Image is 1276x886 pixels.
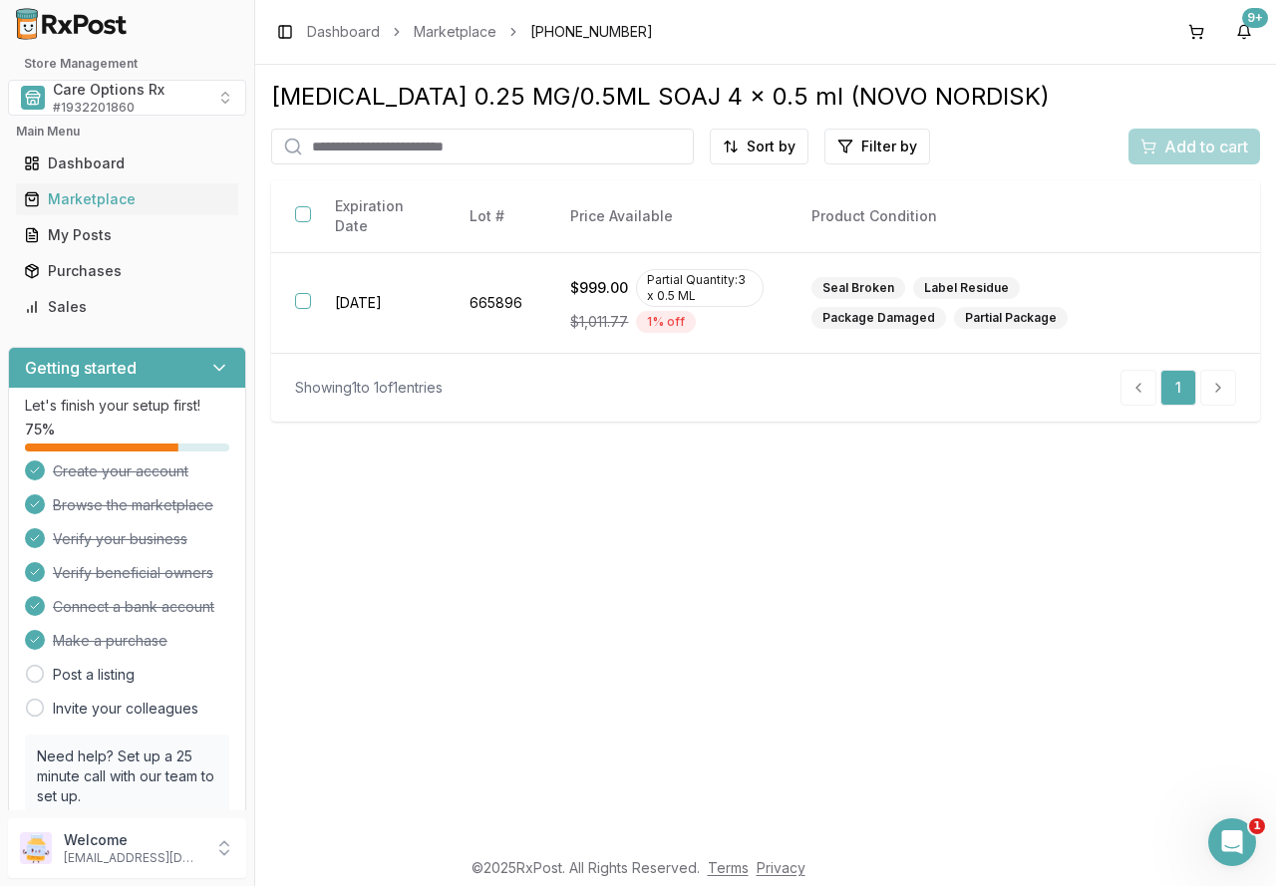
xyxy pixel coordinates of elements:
th: Product Condition [788,180,1111,253]
td: 665896 [446,253,546,354]
a: Book a call [37,807,114,824]
p: Welcome [64,830,202,850]
div: Marketplace [24,189,230,209]
div: Dashboard [24,153,230,173]
button: Dashboard [8,148,246,179]
h2: Store Management [8,56,246,72]
div: Purchases [24,261,230,281]
nav: pagination [1120,370,1236,406]
div: Sales [24,297,230,317]
a: Sales [16,289,238,325]
span: [PHONE_NUMBER] [530,22,653,42]
a: My Posts [16,217,238,253]
h2: Main Menu [16,124,238,140]
span: Care Options Rx [53,80,164,100]
th: Price Available [546,180,788,253]
td: [DATE] [311,253,446,354]
div: 1 % off [636,311,696,333]
p: [EMAIL_ADDRESS][DOMAIN_NAME] [64,850,202,866]
span: # 1932201860 [53,100,135,116]
div: Package Damaged [811,307,946,329]
img: RxPost Logo [8,8,136,40]
div: Partial Package [954,307,1068,329]
button: Filter by [824,129,930,164]
div: Seal Broken [811,277,905,299]
a: Privacy [757,859,805,876]
div: $999.00 [570,269,764,307]
button: 9+ [1228,16,1260,48]
span: Browse the marketplace [53,495,213,515]
span: Verify beneficial owners [53,563,213,583]
span: Make a purchase [53,631,167,651]
span: Create your account [53,461,188,481]
div: [MEDICAL_DATA] 0.25 MG/0.5ML SOAJ 4 x 0.5 ml (NOVO NORDISK) [271,81,1260,113]
button: Select a view [8,80,246,116]
a: Invite your colleagues [53,699,198,719]
button: Purchases [8,255,246,287]
span: Sort by [747,137,796,156]
button: Sort by [710,129,808,164]
a: Marketplace [16,181,238,217]
a: Dashboard [16,146,238,181]
th: Expiration Date [311,180,446,253]
a: Terms [708,859,749,876]
div: Partial Quantity: 3 x 0.5 ML [636,269,764,307]
button: Marketplace [8,183,246,215]
span: Connect a bank account [53,597,214,617]
img: User avatar [20,832,52,864]
span: Filter by [861,137,917,156]
a: 1 [1160,370,1196,406]
th: Lot # [446,180,546,253]
iframe: Intercom live chat [1208,818,1256,866]
a: Marketplace [414,22,496,42]
nav: breadcrumb [307,22,653,42]
div: Showing 1 to 1 of 1 entries [295,378,443,398]
a: Post a listing [53,665,135,685]
span: $1,011.77 [570,312,628,332]
a: Dashboard [307,22,380,42]
div: Label Residue [913,277,1020,299]
span: Verify your business [53,529,187,549]
span: 1 [1249,818,1265,834]
div: 9+ [1242,8,1268,28]
p: Let's finish your setup first! [25,396,229,416]
span: 75 % [25,420,55,440]
h3: Getting started [25,356,137,380]
button: Sales [8,291,246,323]
p: Need help? Set up a 25 minute call with our team to set up. [37,746,217,806]
div: My Posts [24,225,230,245]
a: Purchases [16,253,238,289]
button: My Posts [8,219,246,251]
